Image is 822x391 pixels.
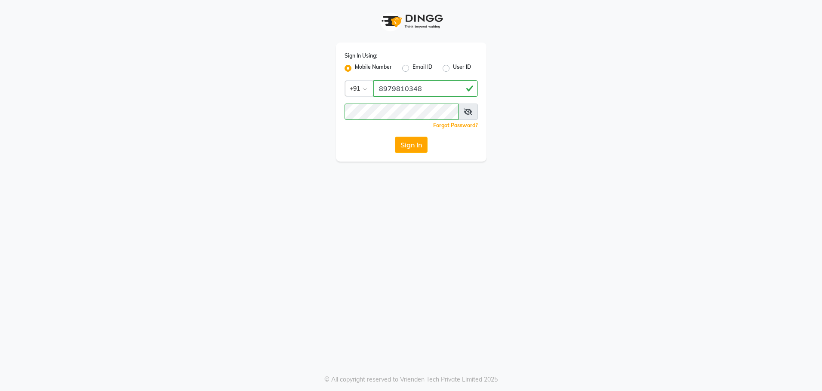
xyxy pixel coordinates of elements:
img: logo1.svg [377,9,446,34]
label: Sign In Using: [345,52,377,60]
button: Sign In [395,137,428,153]
label: Mobile Number [355,63,392,73]
a: Forgot Password? [433,122,478,128]
label: User ID [453,63,471,73]
input: Username [345,104,459,120]
label: Email ID [413,63,432,73]
input: Username [373,80,478,97]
